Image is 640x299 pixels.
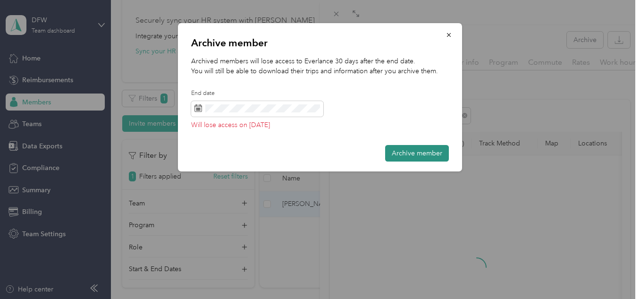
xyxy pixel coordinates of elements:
p: Will lose access on [DATE] [191,122,323,128]
label: End date [191,89,323,98]
iframe: Everlance-gr Chat Button Frame [587,246,640,299]
p: You will still be able to download their trips and information after you archive them. [191,66,449,76]
p: Archived members will lose access to Everlance 30 days after the end date. [191,56,449,66]
button: Archive member [385,145,449,162]
p: Archive member [191,36,449,50]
